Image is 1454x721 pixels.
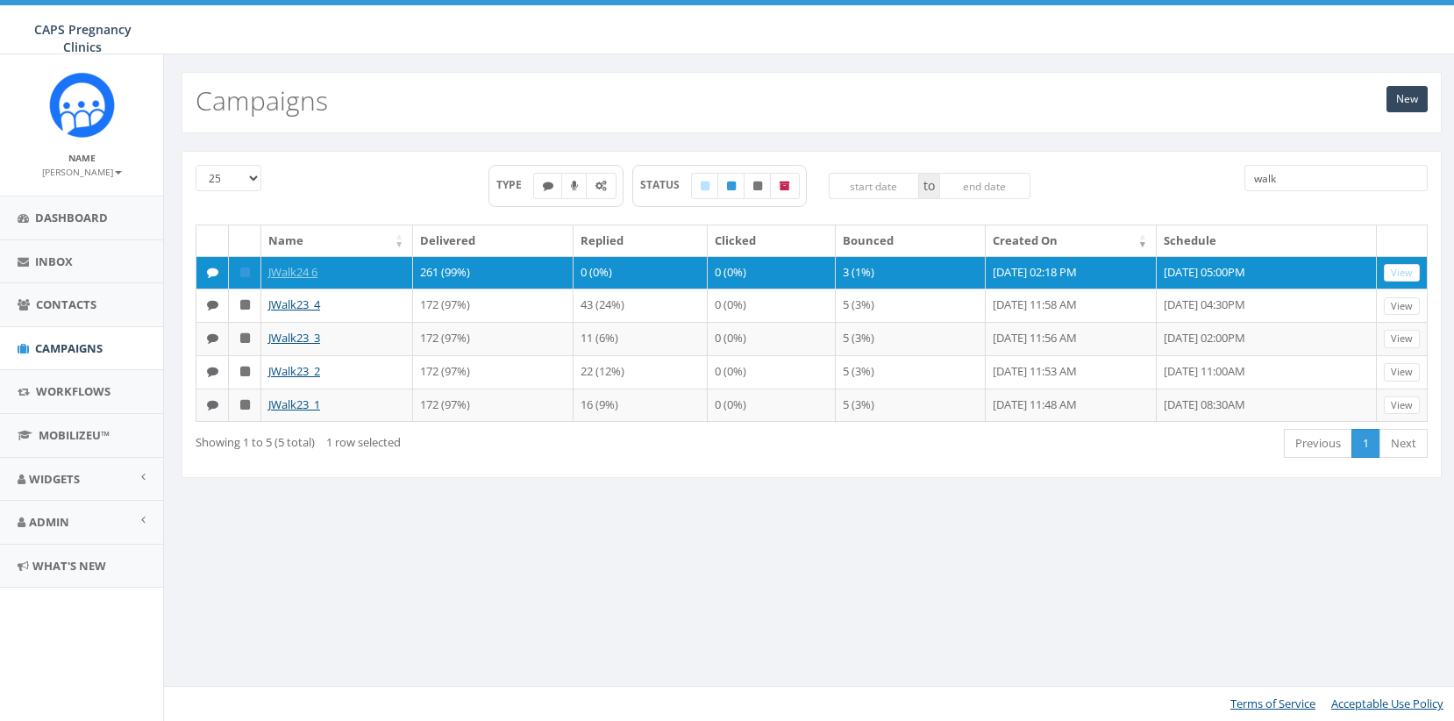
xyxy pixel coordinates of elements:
th: Delivered [413,225,574,256]
a: View [1384,396,1420,415]
td: [DATE] 11:56 AM [986,322,1157,355]
label: Text SMS [533,173,563,199]
span: MobilizeU™ [39,427,110,443]
td: 5 (3%) [836,389,986,422]
th: Created On: activate to sort column ascending [986,225,1157,256]
a: Terms of Service [1230,696,1315,711]
input: end date [939,173,1030,199]
a: Acceptable Use Policy [1331,696,1443,711]
i: Text SMS [207,267,218,278]
td: 261 (99%) [413,256,574,289]
label: Unpublished [744,173,772,199]
td: [DATE] 02:00PM [1157,322,1377,355]
td: [DATE] 11:48 AM [986,389,1157,422]
i: Unpublished [753,181,762,191]
td: 172 (97%) [413,355,574,389]
img: Rally_Corp_Icon_1.png [49,72,115,138]
td: 172 (97%) [413,289,574,322]
td: 43 (24%) [574,289,708,322]
td: 5 (3%) [836,289,986,322]
span: to [919,173,939,199]
span: Widgets [29,471,80,487]
i: Ringless Voice Mail [571,181,578,191]
td: [DATE] 11:53 AM [986,355,1157,389]
td: [DATE] 04:30PM [1157,289,1377,322]
small: Name [68,152,96,164]
i: Published [727,181,736,191]
input: Type to search [1244,165,1428,191]
a: JWalk23_1 [268,396,320,412]
td: [DATE] 05:00PM [1157,256,1377,289]
a: [PERSON_NAME] [42,163,122,179]
td: 0 (0%) [708,389,836,422]
th: Clicked [708,225,836,256]
td: 0 (0%) [574,256,708,289]
i: Unpublished [240,399,250,410]
a: JWalk24 6 [268,264,317,280]
td: [DATE] 11:00AM [1157,355,1377,389]
td: 0 (0%) [708,322,836,355]
i: Unpublished [240,332,250,344]
td: 0 (0%) [708,355,836,389]
div: Showing 1 to 5 (5 total) [196,427,694,451]
td: [DATE] 02:18 PM [986,256,1157,289]
a: Next [1379,429,1428,458]
th: Name: activate to sort column ascending [261,225,413,256]
i: Automated Message [595,181,607,191]
label: Draft [691,173,719,199]
th: Bounced [836,225,986,256]
a: 1 [1351,429,1380,458]
td: 0 (0%) [708,289,836,322]
i: Draft [701,181,709,191]
a: View [1384,330,1420,348]
i: Unpublished [240,366,250,377]
i: Text SMS [207,332,218,344]
td: 22 (12%) [574,355,708,389]
td: 172 (97%) [413,322,574,355]
td: 5 (3%) [836,355,986,389]
i: Text SMS [207,399,218,410]
input: start date [829,173,920,199]
span: What's New [32,558,106,574]
label: Published [717,173,745,199]
td: 11 (6%) [574,322,708,355]
th: Replied [574,225,708,256]
td: [DATE] 08:30AM [1157,389,1377,422]
a: View [1384,264,1420,282]
i: Text SMS [207,299,218,311]
label: Ringless Voice Mail [561,173,588,199]
i: Unpublished [240,299,250,311]
span: Contacts [36,296,96,312]
a: View [1384,363,1420,382]
i: Text SMS [543,181,553,191]
span: STATUS [640,177,692,192]
a: JWalk23_4 [268,296,320,312]
i: Published [240,267,250,278]
h2: Campaigns [196,86,328,115]
span: Workflows [36,383,110,399]
span: 1 row selected [326,434,401,450]
span: CAPS Pregnancy Clinics [34,21,132,55]
a: JWalk23_2 [268,363,320,379]
td: 172 (97%) [413,389,574,422]
label: Automated Message [586,173,617,199]
a: JWalk23_3 [268,330,320,346]
a: Previous [1284,429,1352,458]
span: Inbox [35,253,73,269]
td: 5 (3%) [836,322,986,355]
td: 16 (9%) [574,389,708,422]
th: Schedule [1157,225,1377,256]
i: Text SMS [207,366,218,377]
a: New [1386,86,1428,112]
span: TYPE [496,177,534,192]
span: Campaigns [35,340,103,356]
td: 0 (0%) [708,256,836,289]
span: Admin [29,514,69,530]
td: [DATE] 11:58 AM [986,289,1157,322]
small: [PERSON_NAME] [42,166,122,178]
span: Dashboard [35,210,108,225]
label: Archived [770,173,800,199]
td: 3 (1%) [836,256,986,289]
a: View [1384,297,1420,316]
